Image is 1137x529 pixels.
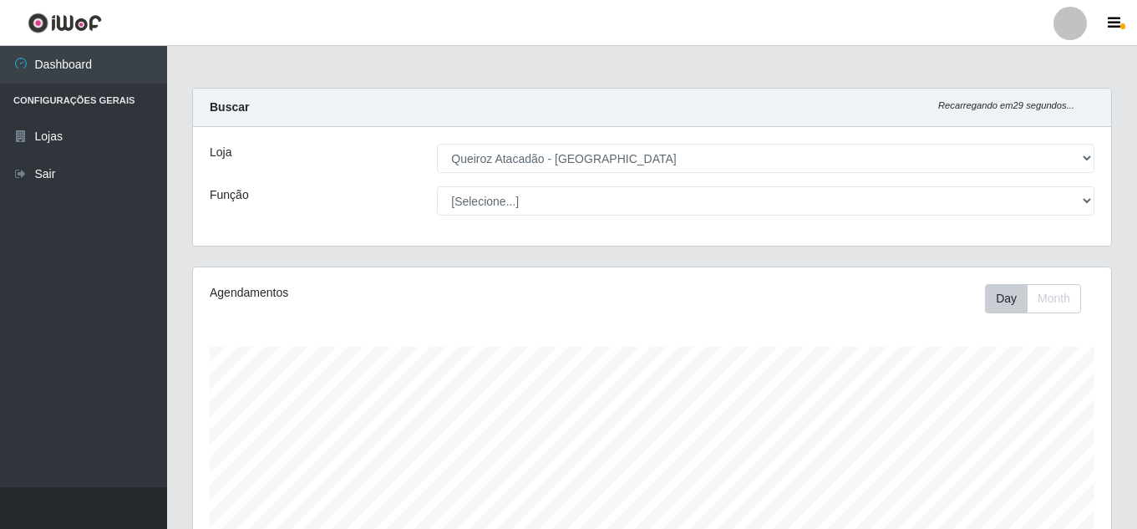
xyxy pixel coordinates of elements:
[938,100,1074,110] i: Recarregando em 29 segundos...
[210,144,231,161] label: Loja
[985,284,1028,313] button: Day
[985,284,1081,313] div: First group
[210,284,564,302] div: Agendamentos
[210,186,249,204] label: Função
[985,284,1094,313] div: Toolbar with button groups
[1027,284,1081,313] button: Month
[28,13,102,33] img: CoreUI Logo
[210,100,249,114] strong: Buscar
